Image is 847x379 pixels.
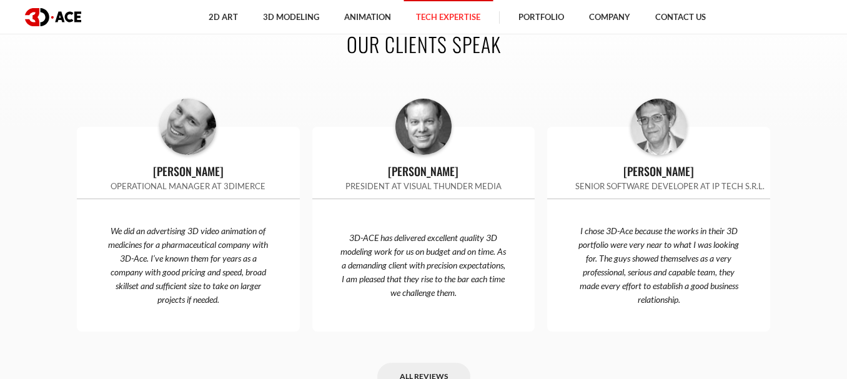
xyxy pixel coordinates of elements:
p: Operational Manager at 3DIMERCE [77,180,300,192]
p: Senior Software Developer at Ip Tech S.r.l. [547,180,770,192]
p: 3D-ACE has delivered excellent quality 3D modeling work for us on budget and on time. As a demand... [312,231,535,300]
p: President at Visual Thunder Media [312,180,535,192]
p: [PERSON_NAME] [547,162,770,180]
h2: Our clients speak [77,30,770,58]
p: We did an advertising 3D video animation of medicines for a pharmaceutical company with 3D-Ace. I... [77,224,300,307]
p: [PERSON_NAME] [77,162,300,180]
img: logo dark [25,8,81,26]
p: [PERSON_NAME] [312,162,535,180]
p: I chose 3D-Ace because the works in their 3D portfolio were very near to what I was looking for. ... [547,224,770,307]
